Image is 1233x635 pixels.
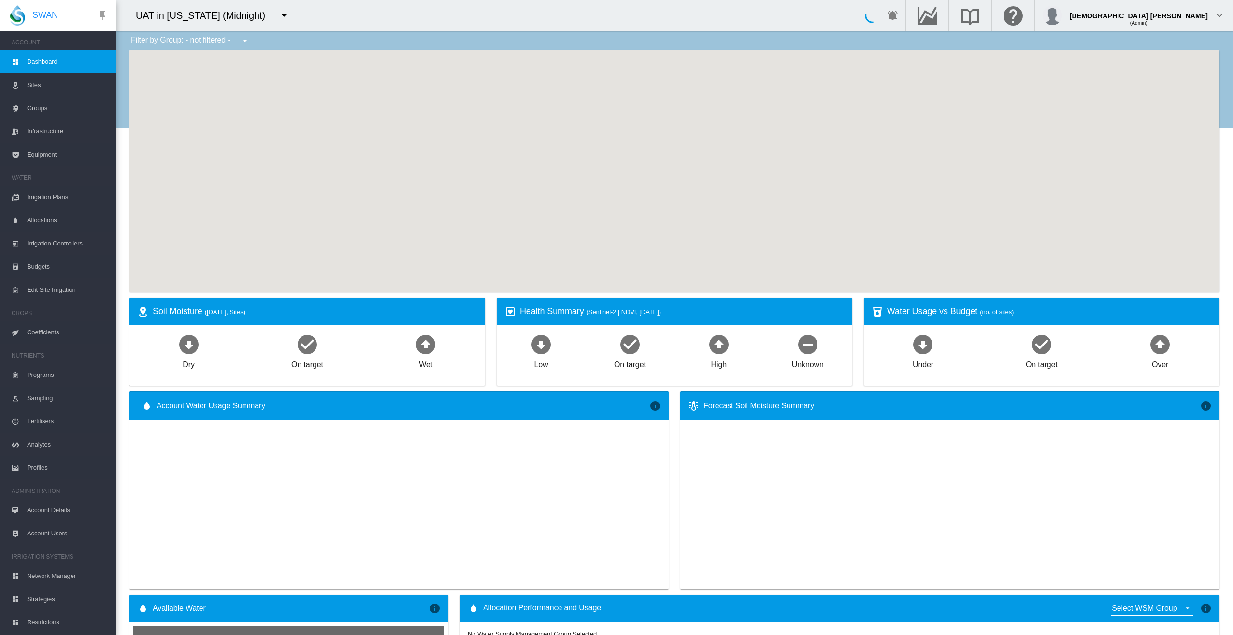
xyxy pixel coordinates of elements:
md-icon: icon-information [1200,603,1212,615]
span: Analytes [27,433,108,456]
span: Account Water Usage Summary [157,401,649,412]
md-icon: icon-checkbox-marked-circle [1030,332,1053,356]
md-icon: Click here for help [1002,10,1025,21]
span: Account Details [27,499,108,522]
div: Water Usage vs Budget [887,305,1212,317]
span: Coefficients [27,321,108,344]
div: Wet [419,356,432,370]
span: Irrigation Controllers [27,232,108,255]
md-icon: Search the knowledge base [959,10,982,21]
span: Strategies [27,588,108,611]
md-icon: icon-arrow-up-bold-circle [707,332,731,356]
md-icon: icon-information [1200,401,1212,412]
div: Health Summary [520,305,845,317]
md-icon: icon-minus-circle [796,332,819,356]
button: icon-menu-down [235,31,255,50]
span: Dashboard [27,50,108,73]
span: Groups [27,97,108,120]
md-icon: icon-bell-ring [887,10,899,21]
img: SWAN-Landscape-Logo-Colour-drop.png [10,5,25,26]
div: Filter by Group: - not filtered - [124,31,258,50]
span: Account Users [27,522,108,545]
div: On target [614,356,646,370]
md-icon: icon-information [429,603,441,615]
md-icon: icon-water [141,401,153,412]
md-icon: icon-map-marker-radius [137,306,149,317]
md-icon: icon-checkbox-marked-circle [618,332,642,356]
md-icon: icon-chevron-down [1214,10,1225,21]
div: On target [291,356,323,370]
div: Under [913,356,933,370]
md-icon: icon-arrow-up-bold-circle [414,332,437,356]
div: [DEMOGRAPHIC_DATA] [PERSON_NAME] [1070,7,1208,17]
img: profile.jpg [1043,6,1062,25]
md-icon: Go to the Data Hub [916,10,939,21]
md-icon: icon-menu-down [239,35,251,46]
span: Programs [27,363,108,387]
span: ADMINISTRATION [12,483,108,499]
span: Sampling [27,387,108,410]
button: icon-menu-down [274,6,294,25]
md-icon: icon-information [649,401,661,412]
span: Fertilisers [27,410,108,433]
span: Allocation Performance and Usage [483,603,601,615]
div: Over [1152,356,1168,370]
span: (no. of sites) [980,308,1014,316]
md-icon: icon-arrow-down-bold-circle [911,332,934,356]
span: Allocations [27,209,108,232]
md-icon: icon-water [137,603,149,615]
span: Profiles [27,456,108,479]
span: Infrastructure [27,120,108,143]
span: IRRIGATION SYSTEMS [12,549,108,564]
md-icon: icon-menu-down [278,10,290,21]
md-icon: icon-pin [97,10,108,21]
span: NUTRIENTS [12,348,108,363]
div: UAT in [US_STATE] (Midnight) [136,9,274,22]
md-icon: icon-arrow-up-bold-circle [1148,332,1172,356]
span: Network Manager [27,564,108,588]
span: Edit Site Irrigation [27,278,108,302]
md-select: {{'ALLOCATION.SELECT_GROUP' | i18next}} [1111,601,1193,616]
div: Unknown [792,356,824,370]
md-icon: icon-arrow-down-bold-circle [177,332,201,356]
span: Irrigation Plans [27,186,108,209]
span: ([DATE], Sites) [205,308,245,316]
div: Soil Moisture [153,305,477,317]
div: On target [1026,356,1058,370]
button: icon-bell-ring [883,6,903,25]
md-icon: icon-thermometer-lines [688,401,700,412]
span: SWAN [32,9,58,21]
span: Available Water [153,604,206,614]
span: Restrictions [27,611,108,634]
md-icon: icon-heart-box-outline [504,306,516,317]
span: WATER [12,170,108,186]
span: Sites [27,73,108,97]
span: Budgets [27,255,108,278]
span: Equipment [27,143,108,166]
div: Dry [183,356,195,370]
md-icon: icon-checkbox-marked-circle [296,332,319,356]
div: High [711,356,727,370]
span: (Sentinel-2 | NDVI, [DATE]) [587,308,661,316]
md-icon: icon-water [468,603,479,615]
md-icon: icon-cup-water [872,306,883,317]
span: CROPS [12,305,108,321]
md-icon: icon-arrow-down-bold-circle [530,332,553,356]
span: ACCOUNT [12,35,108,50]
span: (Admin) [1130,20,1147,26]
div: Low [534,356,548,370]
div: Forecast Soil Moisture Summary [703,401,1200,412]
